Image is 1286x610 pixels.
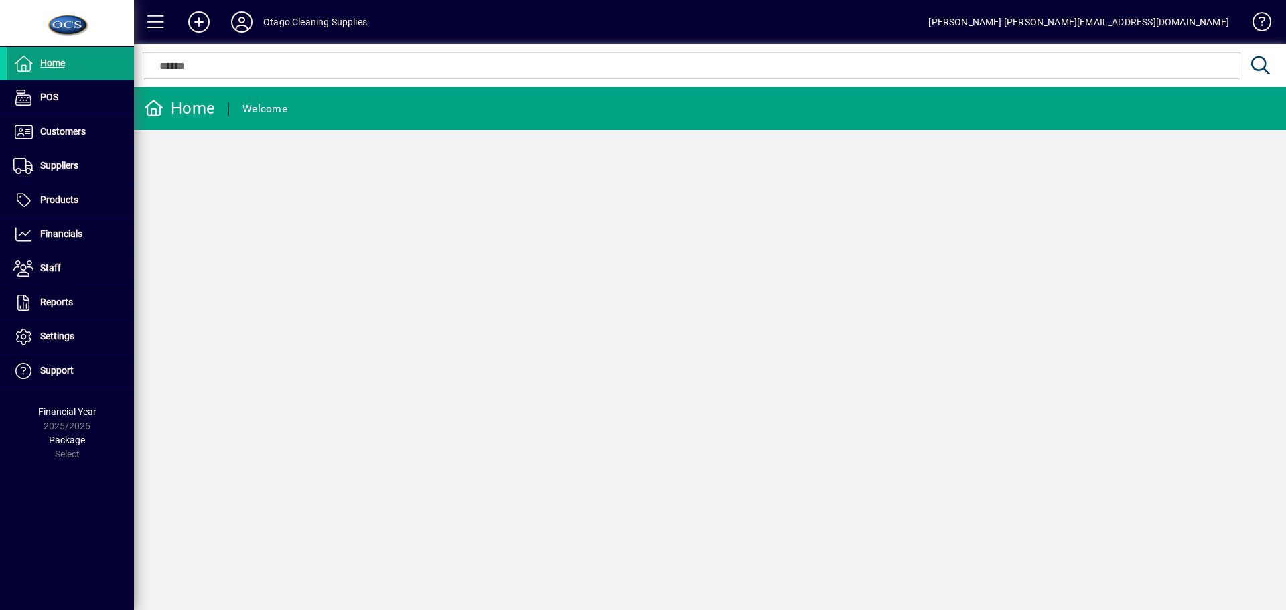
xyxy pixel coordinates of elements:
a: Staff [7,252,134,285]
button: Add [177,10,220,34]
div: Home [144,98,215,119]
div: [PERSON_NAME] [PERSON_NAME][EMAIL_ADDRESS][DOMAIN_NAME] [928,11,1229,33]
a: Customers [7,115,134,149]
span: Home [40,58,65,68]
span: Customers [40,126,86,137]
a: Suppliers [7,149,134,183]
a: Settings [7,320,134,354]
div: Welcome [242,98,287,120]
a: Knowledge Base [1242,3,1269,46]
span: Settings [40,331,74,341]
div: Otago Cleaning Supplies [263,11,367,33]
span: Products [40,194,78,205]
span: Financials [40,228,82,239]
a: POS [7,81,134,115]
span: Suppliers [40,160,78,171]
span: POS [40,92,58,102]
a: Financials [7,218,134,251]
a: Support [7,354,134,388]
span: Package [49,435,85,445]
span: Staff [40,262,61,273]
a: Products [7,183,134,217]
span: Financial Year [38,406,96,417]
a: Reports [7,286,134,319]
span: Support [40,365,74,376]
span: Reports [40,297,73,307]
button: Profile [220,10,263,34]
